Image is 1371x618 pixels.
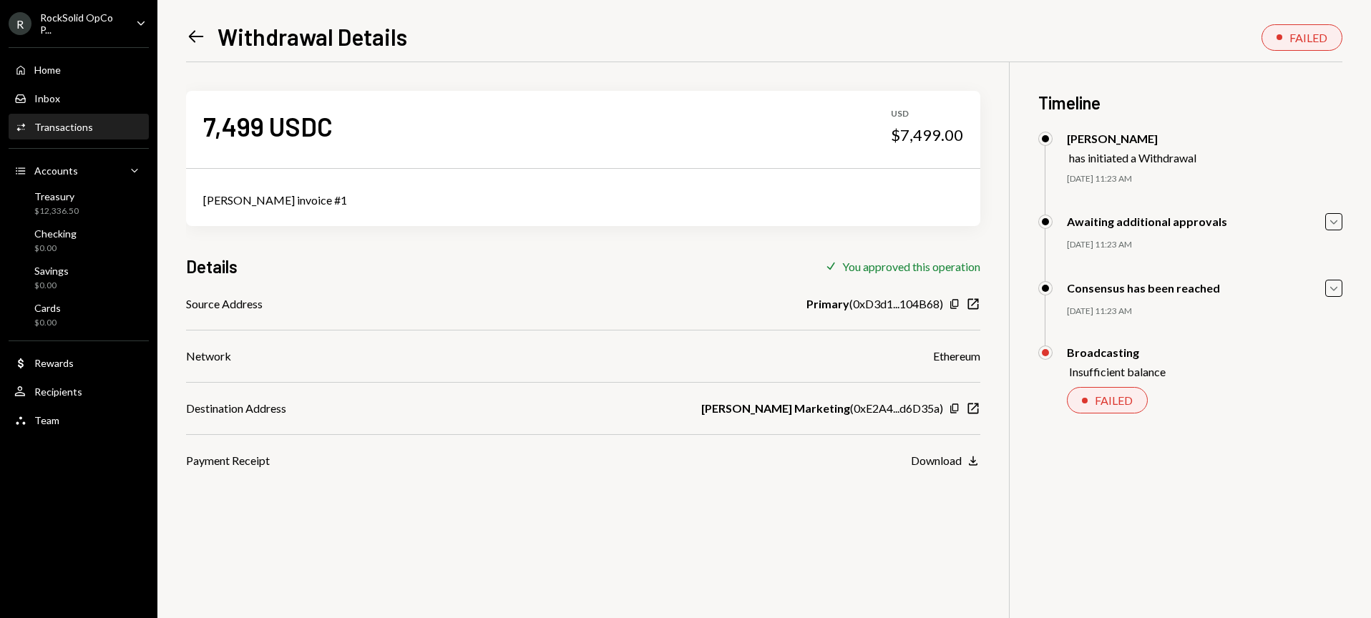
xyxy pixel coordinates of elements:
h3: Details [186,255,238,278]
div: You approved this operation [842,260,980,273]
div: Home [34,64,61,76]
div: Team [34,414,59,426]
h1: Withdrawal Details [218,22,407,51]
div: USD [891,108,963,120]
div: $12,336.50 [34,205,79,217]
div: FAILED [1289,31,1327,44]
a: Transactions [9,114,149,139]
div: Recipients [34,386,82,398]
a: Inbox [9,85,149,111]
div: [PERSON_NAME] invoice #1 [203,192,963,209]
div: Awaiting additional approvals [1067,215,1227,228]
div: R [9,12,31,35]
div: $0.00 [34,317,61,329]
div: has initiated a Withdrawal [1069,151,1196,165]
a: Team [9,407,149,433]
a: Home [9,57,149,82]
div: Download [911,453,962,467]
div: 7,499 USDC [203,110,333,142]
div: Payment Receipt [186,452,270,469]
div: $7,499.00 [891,125,963,145]
div: ( 0xD3d1...104B68 ) [806,295,943,313]
h3: Timeline [1038,91,1342,114]
div: Cards [34,302,61,314]
div: $0.00 [34,280,69,292]
div: Ethereum [933,348,980,365]
div: Insufficient balance [1069,365,1166,378]
div: Consensus has been reached [1067,281,1220,295]
div: FAILED [1095,393,1133,407]
div: Savings [34,265,69,277]
div: $0.00 [34,242,77,255]
a: Treasury$12,336.50 [9,186,149,220]
div: Treasury [34,190,79,202]
a: Rewards [9,350,149,376]
div: Accounts [34,165,78,177]
div: Source Address [186,295,263,313]
a: Accounts [9,157,149,183]
div: Checking [34,227,77,240]
a: Recipients [9,378,149,404]
a: Savings$0.00 [9,260,149,295]
div: Inbox [34,92,60,104]
button: Download [911,453,980,469]
div: [DATE] 11:23 AM [1067,173,1342,185]
div: [DATE] 11:23 AM [1067,305,1342,318]
div: Destination Address [186,400,286,417]
div: [DATE] 11:23 AM [1067,239,1342,251]
div: Network [186,348,231,365]
div: Transactions [34,121,93,133]
b: [PERSON_NAME] Marketing [701,400,850,417]
div: Broadcasting [1067,345,1166,359]
div: ( 0xE2A4...d6D35a ) [701,400,943,417]
a: Checking$0.00 [9,223,149,257]
a: Cards$0.00 [9,298,149,332]
div: RockSolid OpCo P... [40,11,125,36]
div: [PERSON_NAME] [1067,132,1196,145]
div: Rewards [34,357,74,369]
b: Primary [806,295,849,313]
